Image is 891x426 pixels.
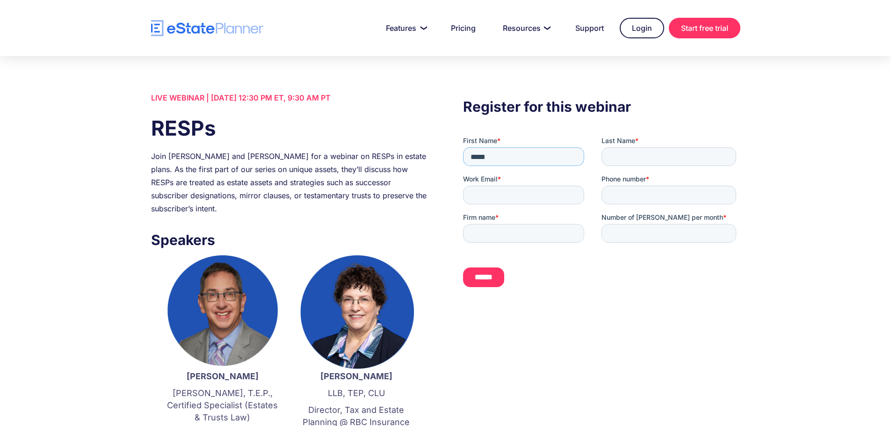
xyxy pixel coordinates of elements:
[151,20,263,36] a: home
[492,19,559,37] a: Resources
[299,387,414,399] p: LLB, TEP, CLU
[151,229,428,251] h3: Speakers
[440,19,487,37] a: Pricing
[463,96,740,117] h3: Register for this webinar
[320,371,392,381] strong: [PERSON_NAME]
[375,19,435,37] a: Features
[620,18,664,38] a: Login
[151,150,428,215] div: Join [PERSON_NAME] and [PERSON_NAME] for a webinar on RESPs in estate plans. As the first part of...
[564,19,615,37] a: Support
[669,18,740,38] a: Start free trial
[463,136,740,314] iframe: Form 0
[151,114,428,143] h1: RESPs
[151,91,428,104] div: LIVE WEBINAR | [DATE] 12:30 PM ET, 9:30 AM PT
[187,371,259,381] strong: [PERSON_NAME]
[165,387,280,424] p: [PERSON_NAME], T.E.P., Certified Specialist (Estates & Trusts Law)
